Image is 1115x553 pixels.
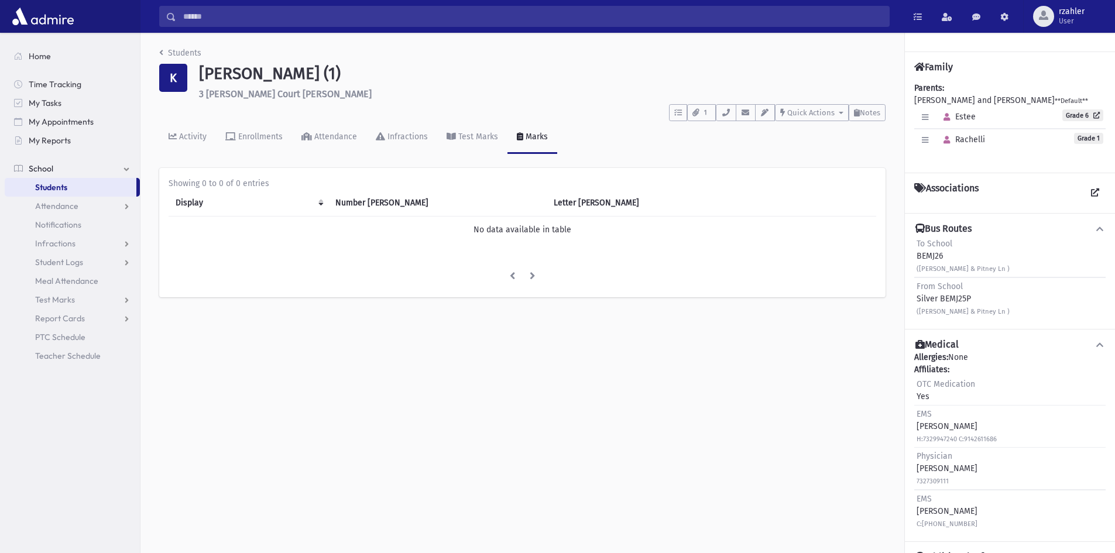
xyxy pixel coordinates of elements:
[5,47,140,66] a: Home
[236,132,283,142] div: Enrollments
[917,435,997,443] small: H:7329947240 C:9142611686
[915,223,972,235] h4: Bus Routes
[701,108,711,118] span: 1
[35,219,81,230] span: Notifications
[917,238,1010,274] div: BEMJ26
[312,132,357,142] div: Attendance
[35,201,78,211] span: Attendance
[5,215,140,234] a: Notifications
[199,64,886,84] h1: [PERSON_NAME] (1)
[159,121,216,154] a: Activity
[5,75,140,94] a: Time Tracking
[914,365,949,375] b: Affiliates:
[775,104,849,121] button: Quick Actions
[917,450,977,487] div: [PERSON_NAME]
[35,313,85,324] span: Report Cards
[292,121,366,154] a: Attendance
[29,98,61,108] span: My Tasks
[917,408,997,445] div: [PERSON_NAME]
[915,339,959,351] h4: Medical
[5,346,140,365] a: Teacher Schedule
[917,239,952,249] span: To School
[917,520,977,528] small: C:[PHONE_NUMBER]
[177,132,207,142] div: Activity
[938,135,985,145] span: Rachelli
[914,351,1106,532] div: None
[29,51,51,61] span: Home
[1062,109,1103,121] a: Grade 6
[917,478,949,485] small: 7327309111
[914,223,1106,235] button: Bus Routes
[5,253,140,272] a: Student Logs
[687,104,716,121] button: 1
[29,79,81,90] span: Time Tracking
[860,108,880,117] span: Notes
[917,280,1010,317] div: Silver BEMJ25P
[385,132,428,142] div: Infractions
[849,104,886,121] button: Notes
[917,409,932,419] span: EMS
[35,294,75,305] span: Test Marks
[159,48,201,58] a: Students
[35,257,83,267] span: Student Logs
[914,183,979,204] h4: Associations
[5,131,140,150] a: My Reports
[5,234,140,253] a: Infractions
[199,88,886,99] h6: 3 [PERSON_NAME] Court [PERSON_NAME]
[1059,7,1085,16] span: rzahler
[917,378,975,403] div: Yes
[787,108,835,117] span: Quick Actions
[1059,16,1085,26] span: User
[29,116,94,127] span: My Appointments
[159,64,187,92] div: K
[5,159,140,178] a: School
[5,328,140,346] a: PTC Schedule
[917,493,977,530] div: [PERSON_NAME]
[35,238,76,249] span: Infractions
[917,265,1010,273] small: ([PERSON_NAME] & Pitney Ln )
[35,332,85,342] span: PTC Schedule
[216,121,292,154] a: Enrollments
[5,309,140,328] a: Report Cards
[176,6,889,27] input: Search
[169,177,876,190] div: Showing 0 to 0 of 0 entries
[917,379,975,389] span: OTC Medication
[5,290,140,309] a: Test Marks
[35,182,67,193] span: Students
[914,339,1106,351] button: Medical
[29,135,71,146] span: My Reports
[1074,133,1103,144] span: Grade 1
[507,121,557,154] a: Marks
[523,132,548,142] div: Marks
[917,308,1010,315] small: ([PERSON_NAME] & Pitney Ln )
[35,276,98,286] span: Meal Attendance
[1085,183,1106,204] a: View all Associations
[938,112,976,122] span: Estee
[366,121,437,154] a: Infractions
[5,112,140,131] a: My Appointments
[917,494,932,504] span: EMS
[914,61,953,73] h4: Family
[917,281,963,291] span: From School
[5,197,140,215] a: Attendance
[9,5,77,28] img: AdmirePro
[5,178,136,197] a: Students
[169,190,328,217] th: Display
[456,132,498,142] div: Test Marks
[914,352,948,362] b: Allergies:
[547,190,736,217] th: Letter Mark
[5,94,140,112] a: My Tasks
[29,163,53,174] span: School
[917,451,952,461] span: Physician
[914,82,1106,163] div: [PERSON_NAME] and [PERSON_NAME]
[914,83,944,93] b: Parents:
[328,190,547,217] th: Number Mark
[437,121,507,154] a: Test Marks
[169,216,876,243] td: No data available in table
[5,272,140,290] a: Meal Attendance
[159,47,201,64] nav: breadcrumb
[35,351,101,361] span: Teacher Schedule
